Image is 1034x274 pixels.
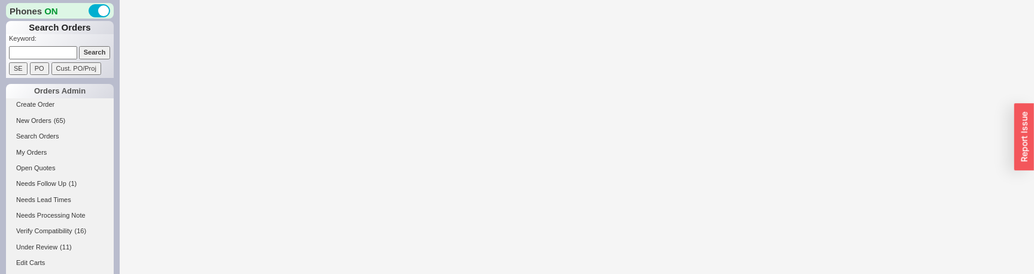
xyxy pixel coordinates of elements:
a: Create Order [6,98,114,111]
input: Cust. PO/Proj [51,62,101,75]
span: New Orders [16,117,51,124]
a: Edit Carts [6,257,114,269]
span: ( 11 ) [60,243,72,251]
a: Open Quotes [6,162,114,174]
span: ( 16 ) [75,227,87,234]
span: ( 65 ) [54,117,66,124]
input: PO [30,62,49,75]
a: My Orders [6,146,114,159]
span: Needs Follow Up [16,180,66,187]
input: Search [79,46,111,59]
a: Needs Processing Note [6,209,114,222]
a: Search Orders [6,130,114,143]
span: Needs Processing Note [16,212,86,219]
span: ( 1 ) [69,180,77,187]
a: Needs Lead Times [6,194,114,206]
div: Phones [6,3,114,19]
a: Needs Follow Up(1) [6,177,114,190]
span: ON [44,5,58,17]
a: New Orders(65) [6,115,114,127]
a: Under Review(11) [6,241,114,254]
div: Orders Admin [6,84,114,98]
p: Keyword: [9,34,114,46]
span: Under Review [16,243,57,251]
h1: Search Orders [6,21,114,34]
span: Verify Compatibility [16,227,72,234]
input: SE [9,62,28,75]
a: Verify Compatibility(16) [6,225,114,237]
